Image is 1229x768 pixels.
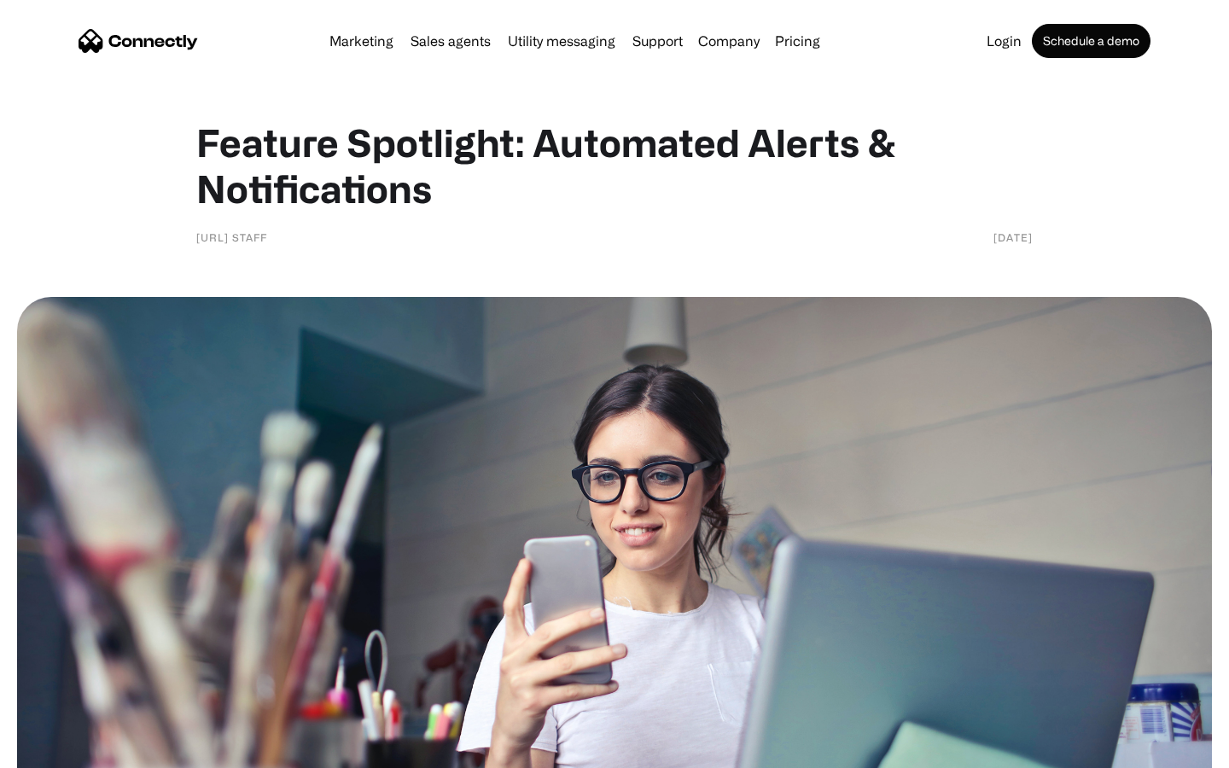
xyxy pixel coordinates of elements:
div: [DATE] [993,229,1033,246]
a: Utility messaging [501,34,622,48]
ul: Language list [34,738,102,762]
a: Support [626,34,690,48]
a: Login [980,34,1028,48]
a: Schedule a demo [1032,24,1150,58]
div: [URL] staff [196,229,267,246]
aside: Language selected: English [17,738,102,762]
a: Pricing [768,34,827,48]
h1: Feature Spotlight: Automated Alerts & Notifications [196,119,1033,212]
a: Sales agents [404,34,498,48]
div: Company [698,29,760,53]
a: Marketing [323,34,400,48]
